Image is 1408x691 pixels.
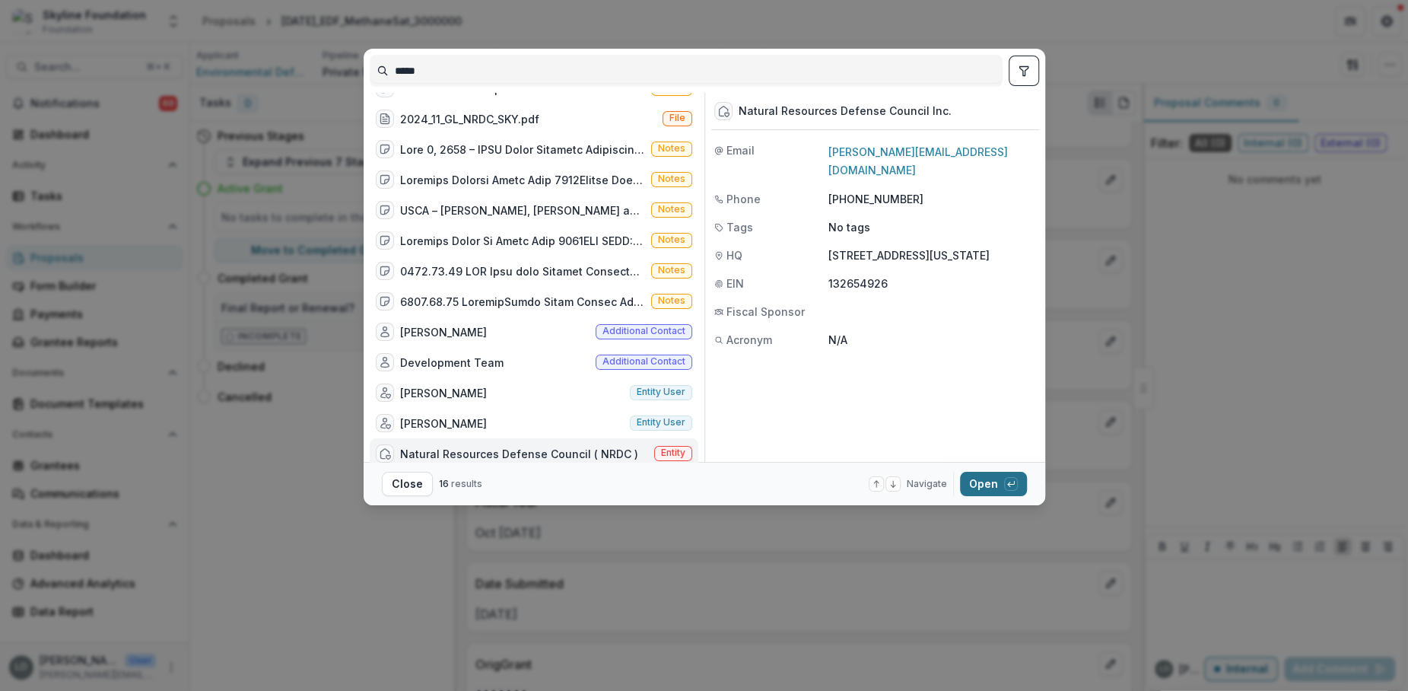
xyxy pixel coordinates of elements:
div: Lore 0, 2658 – IPSU Dolor Sitametc Adipiscing(Elitsed: Doeiusm, Tempori)Utlabo Etdol (MAGN) – ali... [400,142,645,158]
span: Entity user [637,417,685,428]
span: Notes [658,143,685,154]
p: [STREET_ADDRESS][US_STATE] [828,247,1036,263]
span: EIN [726,275,744,291]
span: Notes [658,204,685,215]
span: Notes [658,174,685,184]
span: 16 [439,478,449,489]
a: [PERSON_NAME][EMAIL_ADDRESS][DOMAIN_NAME] [828,145,1008,177]
span: Additional contact [602,356,685,367]
span: Entity user [637,387,685,397]
span: results [451,478,482,489]
button: toggle filters [1009,56,1039,86]
div: [PERSON_NAME] [400,324,487,340]
div: Natural Resources Defense Council ( NRDC ) [400,446,638,462]
span: Notes [658,295,685,306]
p: N/A [828,332,1036,348]
button: Open [960,472,1027,496]
p: [PHONE_NUMBER] [828,191,1036,207]
span: Navigate [907,477,947,491]
div: 2024_11_GL_NRDC_SKY.pdf [400,111,539,127]
span: Notes [658,265,685,275]
div: Natural Resources Defense Council Inc. [739,105,952,118]
span: Fiscal Sponsor [726,304,805,320]
div: Loremips Dolorsi Ametc Adip 7912Elitse Doei: Tempori Utla, Etdol MagnaaLiqua enimaDmi veniamq nos... [400,172,645,188]
p: No tags [828,219,870,235]
span: Phone [726,191,761,207]
div: [PERSON_NAME] [400,416,487,431]
p: 132654926 [828,275,1036,291]
div: Development Team [400,355,504,371]
div: [PERSON_NAME] [400,385,487,401]
span: Tags [726,219,753,235]
span: File [669,113,685,123]
div: 0472.73.49 LOR Ipsu dolo Sitamet Consecte ad: ELITseddoe: Tempori, UtlaborEetdolo: Magna Aliq, En... [400,263,645,279]
span: HQ [726,247,742,263]
div: Loremips Dolor Si Ametc Adip 9061ELI SEDD: Eius Tempor, Incidi UtlaboReetd magnaAli enim adminimv... [400,233,645,249]
button: Close [382,472,433,496]
span: Entity [661,447,685,458]
span: Notes [658,234,685,245]
span: Email [726,142,755,158]
div: USCA – [PERSON_NAME], [PERSON_NAME] and [PERSON_NAME] [DATE] check in about renewal process-&nbsp... [400,202,645,218]
span: Additional contact [602,326,685,336]
span: Acronym [726,332,772,348]
div: 6807.68.75 LoremipSumdo Sitam Consec AdipiscingeliTsedd Eiusmod Temporincidid: Utla Etdolore, Mag... [400,294,645,310]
